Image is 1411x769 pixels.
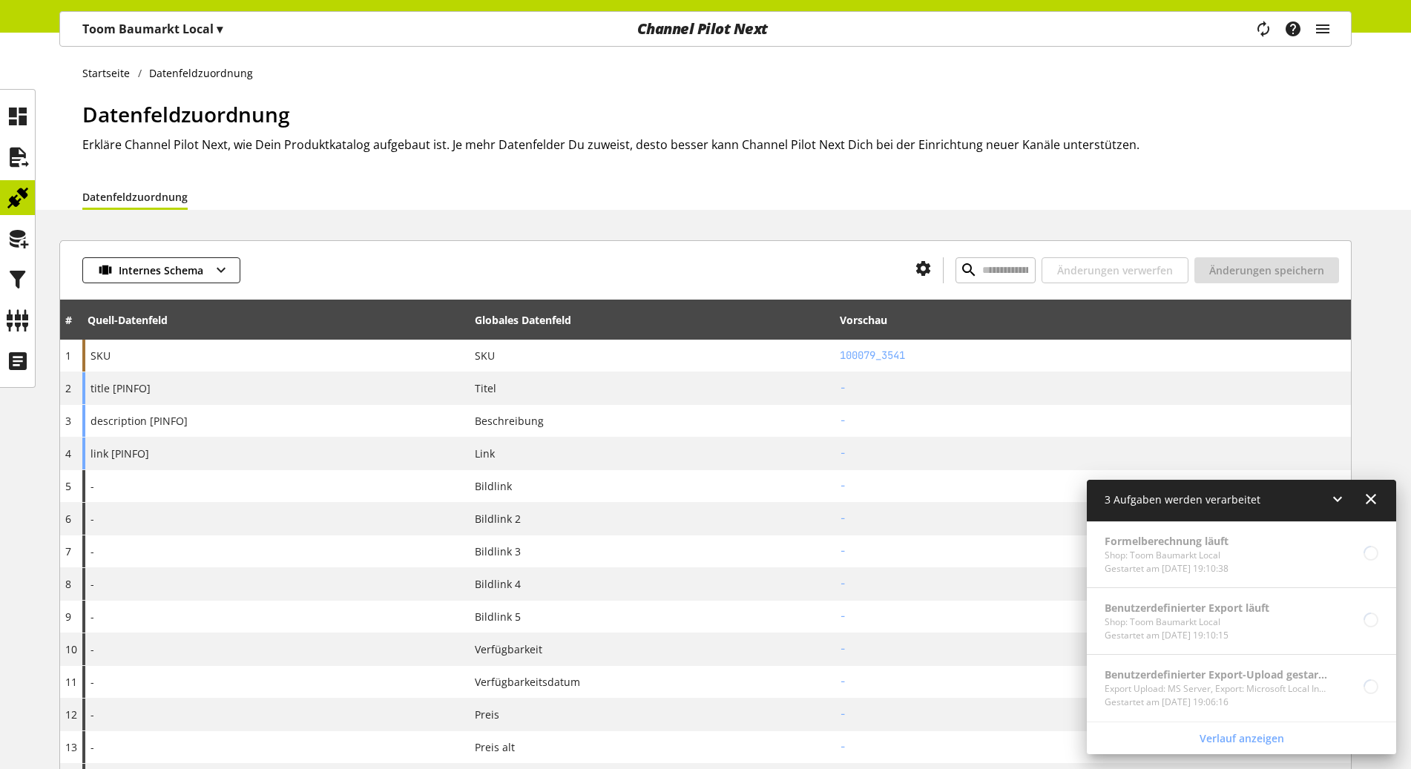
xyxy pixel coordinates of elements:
[840,380,1346,396] h2: -
[840,674,1346,690] h2: -
[475,380,496,396] span: Titel
[82,136,1352,154] h2: Erkläre Channel Pilot Next, wie Dein Produktkatalog aufgebaut ist. Je mehr Datenfelder Du zuweist...
[1042,257,1188,283] button: Änderungen verwerfen
[65,740,77,754] span: 13
[475,446,495,461] span: Link
[840,609,1346,624] h2: -
[475,674,580,690] span: Verfügbarkeitsdatum
[1200,730,1284,746] span: Verlauf anzeigen
[98,263,113,278] img: 1869707a5a2b6c07298f74b45f9d27fa.svg
[91,707,94,722] span: -
[65,381,71,395] span: 2
[82,65,138,81] a: Startseite
[65,414,71,428] span: 3
[840,544,1346,559] h2: -
[65,479,71,493] span: 5
[65,446,71,461] span: 4
[82,100,290,128] span: Datenfeldzuordnung
[82,257,240,283] button: Internes Schema
[91,413,188,429] span: description [PINFO]
[65,675,77,689] span: 11
[91,576,94,592] span: -
[91,380,151,396] span: title [PINFO]
[475,609,521,624] span: Bildlink 5
[475,576,521,592] span: Bildlink 4
[840,641,1346,657] h2: -
[217,21,223,37] span: ▾
[840,511,1346,527] h2: -
[475,511,521,527] span: Bildlink 2
[475,478,512,494] span: Bildlink
[1090,725,1393,751] a: Verlauf anzeigen
[475,641,542,657] span: Verfügbarkeit
[1194,257,1339,283] button: Änderungen speichern
[840,478,1346,494] h2: -
[475,707,499,722] span: Preis
[88,312,168,328] div: Quell-Datenfeld
[91,544,94,559] span: -
[840,312,887,328] div: Vorschau
[840,739,1346,755] h2: -
[475,739,515,755] span: Preis alt
[65,577,71,591] span: 8
[840,576,1346,592] h2: -
[91,348,111,363] span: SKU
[1105,492,1260,506] span: 3 Aufgaben werden verarbeitet
[840,446,1346,461] h2: -
[840,348,1346,363] h2: 100079_3541
[65,349,71,363] span: 1
[475,544,521,559] span: Bildlink 3
[82,20,223,38] p: Toom Baumarkt Local
[119,263,203,278] span: Internes Schema
[91,478,94,494] span: -
[91,511,94,527] span: -
[91,446,149,461] span: link [PINFO]
[59,11,1352,47] nav: main navigation
[475,413,544,429] span: Beschreibung
[840,707,1346,722] h2: -
[475,312,571,328] div: Globales Datenfeld
[1209,263,1324,278] span: Änderungen speichern
[65,642,77,656] span: 10
[840,413,1346,429] h2: -
[91,609,94,624] span: -
[65,544,71,558] span: 7
[65,313,72,327] span: #
[65,512,71,526] span: 6
[475,348,495,363] span: SKU
[82,183,188,211] a: Datenfeldzuordnung
[91,641,94,657] span: -
[65,707,77,722] span: 12
[91,739,94,755] span: -
[91,674,94,690] span: -
[65,610,71,624] span: 9
[1057,263,1173,278] span: Änderungen verwerfen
